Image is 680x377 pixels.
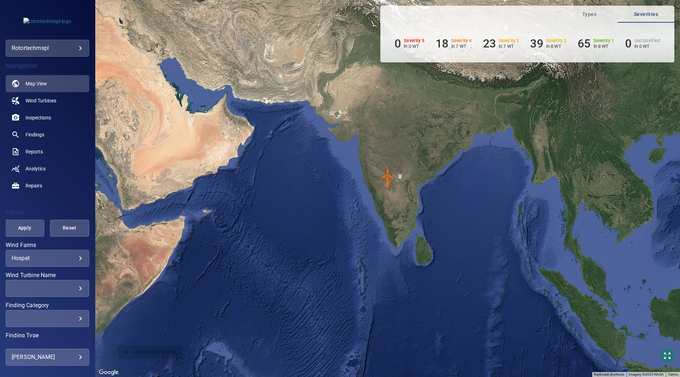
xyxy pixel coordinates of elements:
li: Severity 3 [483,37,519,50]
div: [PERSON_NAME] [12,351,83,363]
h6: Severity 3 [499,38,519,43]
label: Wind Farms [6,242,89,248]
span: Inspections [25,114,51,121]
h6: 0 [625,37,631,50]
label: Finding Category [6,303,89,308]
div: Finding Category [6,310,89,327]
span: Apply [14,224,35,232]
span: Imagery ©2025 NASA [629,372,664,376]
span: Wind Turbines [25,97,56,104]
a: repairs noActive [6,177,89,194]
span: Analytics [25,165,46,172]
span: Severities [622,10,670,19]
gmp-advanced-marker: 8 [377,166,398,188]
div: rotortechmspl [6,40,89,57]
div: rotortechmspl [12,43,83,54]
span: Reports [25,148,43,155]
h6: Severity 2 [546,38,567,43]
li: Severity 4 [436,37,472,50]
h6: 39 [530,37,543,50]
div: Wind Farms [6,250,89,267]
a: Open this area in Google Maps (opens a new window) [97,368,120,377]
span: Findings [25,131,44,138]
p: in 0 WT [634,44,660,49]
h6: 23 [483,37,496,50]
span: Reset [59,224,80,232]
a: inspections noActive [6,109,89,126]
a: findings noActive [6,126,89,143]
p: in 8 WT [594,44,614,49]
label: Finding Type [6,333,89,338]
li: Severity 2 [530,37,566,50]
h6: Unclassified [634,38,660,43]
div: Wind Turbine Name [6,280,89,297]
p: in 7 WT [451,44,472,49]
img: rotortechmspl-logo [23,18,71,25]
img: windFarmIconCat4.svg [377,166,398,187]
span: Map View [25,80,47,87]
li: Severity Unclassified [625,37,660,50]
h6: 0 [395,37,401,50]
p: in 0 WT [404,44,424,49]
h6: Severity 4 [451,38,472,43]
p: in 8 WT [546,44,567,49]
h6: Severity 5 [404,38,424,43]
button: Apply [5,220,44,237]
a: Terms (opens in new tab) [668,372,678,376]
h6: 18 [436,37,448,50]
img: Google [97,368,120,377]
li: Severity 1 [578,37,614,50]
p: in 7 WT [499,44,519,49]
div: 8 [398,166,402,187]
button: Reset [50,220,89,237]
div: Hospet [12,255,83,261]
h4: Navigation [6,62,89,69]
a: map active [6,75,89,92]
h4: Filters [6,209,89,216]
a: reports noActive [6,143,89,160]
span: Types [565,10,613,19]
a: windturbines noActive [6,92,89,109]
span: Repairs [25,182,42,189]
label: Wind Turbine Name [6,272,89,278]
li: Severity 5 [395,37,424,50]
a: analytics noActive [6,160,89,177]
button: Keyboard shortcuts [594,372,624,377]
h6: Severity 1 [594,38,614,43]
h6: 65 [578,37,590,50]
